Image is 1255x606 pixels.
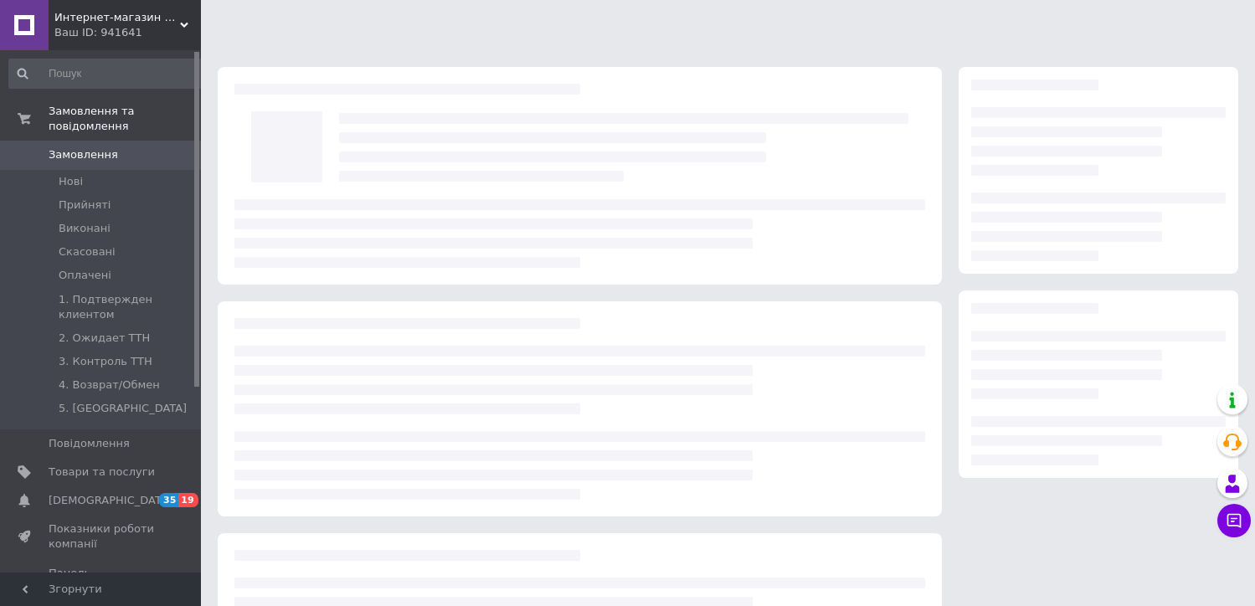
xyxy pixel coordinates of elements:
button: Чат з покупцем [1217,504,1251,537]
span: Замовлення [49,147,118,162]
span: Прийняті [59,198,111,213]
span: 19 [178,493,198,507]
span: Виконані [59,221,111,236]
span: 1. Подтвержден клиентом [59,292,202,322]
span: 5. [GEOGRAPHIC_DATA] [59,401,187,416]
span: Повідомлення [49,436,130,451]
span: Интернет-магазин «МебеЛайм» - мебель и товары для дома по Дропшиппингу [54,10,180,25]
span: Скасовані [59,244,116,259]
span: 2. Ожидает ТТН [59,331,150,346]
span: [DEMOGRAPHIC_DATA] [49,493,172,508]
span: Нові [59,174,83,189]
span: Панель управління [49,566,155,596]
span: Показники роботи компанії [49,521,155,552]
div: Ваш ID: 941641 [54,25,201,40]
span: Товари та послуги [49,465,155,480]
input: Пошук [8,59,203,89]
span: Оплачені [59,268,111,283]
span: Замовлення та повідомлення [49,104,201,134]
span: 35 [159,493,178,507]
span: 3. Контроль ТТН [59,354,152,369]
span: 4. Возврат/Обмен [59,377,160,393]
